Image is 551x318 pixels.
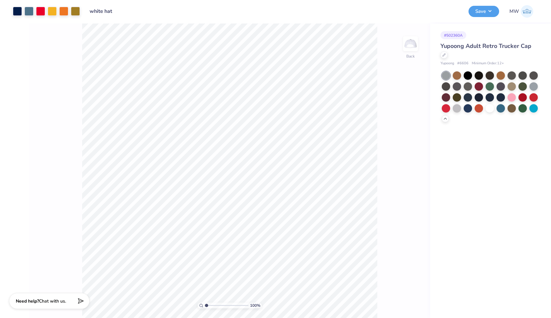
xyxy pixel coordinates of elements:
[85,5,132,18] input: Untitled Design
[404,37,417,50] img: Back
[457,61,469,66] span: # 6606
[406,53,415,59] div: Back
[440,42,531,50] span: Yupoong Adult Retro Trucker Cap
[440,61,454,66] span: Yupoong
[39,298,66,304] span: Chat with us.
[509,8,519,15] span: MW
[521,5,533,18] img: Mason Wahlberg
[440,31,466,39] div: # 502360A
[509,5,533,18] a: MW
[472,61,504,66] span: Minimum Order: 12 +
[250,303,260,308] span: 100 %
[16,298,39,304] strong: Need help?
[469,6,499,17] button: Save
